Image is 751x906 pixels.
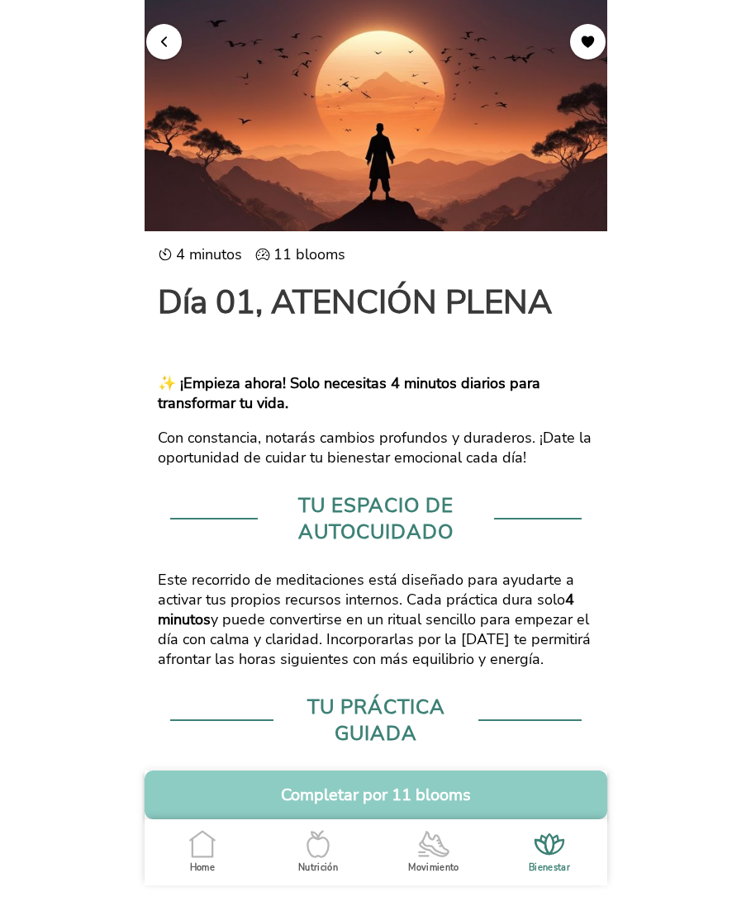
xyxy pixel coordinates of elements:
ion-label: 4 minutos [158,244,242,264]
p: Este recorrido de meditaciones está diseñado para ayudarte a activar tus propios recursos interno... [158,570,594,669]
p: Con constancia, notarás cambios profundos y duraderos. ¡Date la oportunidad de cuidar tu bienesta... [158,428,594,467]
ion-label: Nutrición [297,861,337,874]
div: Tu espacio de autocuidado [269,492,481,545]
h1: Día 01, ATENCIÓN PLENA [158,281,594,324]
b: 4 minutos [158,590,574,629]
ion-label: Movimiento [408,861,459,874]
b: ✨ ¡Empieza ahora! Solo necesitas 4 minutos diarios para transformar tu vida. [158,373,540,413]
ion-label: 11 blooms [255,244,345,264]
ion-label: Bienestar [528,861,569,874]
ion-label: Home [189,861,214,874]
button: Completar por 11 blooms [145,771,607,819]
div: Tu práctica guiada [286,694,465,747]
